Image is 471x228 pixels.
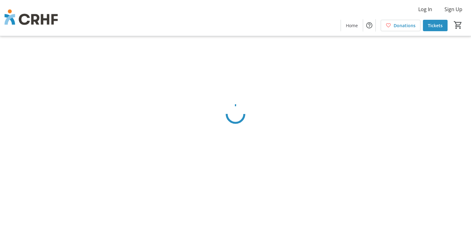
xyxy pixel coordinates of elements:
[428,22,443,29] span: Tickets
[440,4,467,14] button: Sign Up
[413,4,437,14] button: Log In
[346,22,358,29] span: Home
[423,20,448,31] a: Tickets
[381,20,420,31] a: Donations
[444,6,462,13] span: Sign Up
[453,19,464,31] button: Cart
[418,6,432,13] span: Log In
[4,2,59,33] img: Chinook Regional Hospital Foundation's Logo
[363,19,375,32] button: Help
[394,22,416,29] span: Donations
[341,20,363,31] a: Home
